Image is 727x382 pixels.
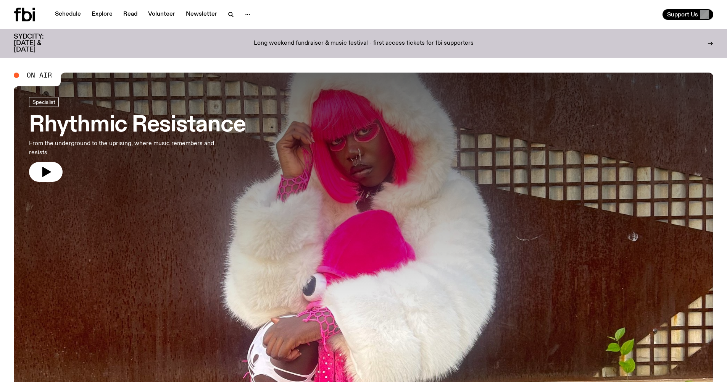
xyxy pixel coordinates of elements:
h3: Rhythmic Resistance [29,115,245,136]
h3: SYDCITY: [DATE] & [DATE] [14,34,63,53]
button: Support Us [663,9,713,20]
p: From the underground to the uprising, where music remembers and resists [29,139,224,157]
a: Rhythmic ResistanceFrom the underground to the uprising, where music remembers and resists [29,97,245,182]
a: Explore [87,9,117,20]
span: Specialist [32,99,55,105]
span: On Air [27,72,52,79]
a: Schedule [50,9,85,20]
p: Long weekend fundraiser & music festival - first access tickets for fbi supporters [254,40,474,47]
a: Read [119,9,142,20]
a: Specialist [29,97,59,107]
a: Newsletter [181,9,222,20]
span: Support Us [667,11,698,18]
a: Volunteer [143,9,180,20]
